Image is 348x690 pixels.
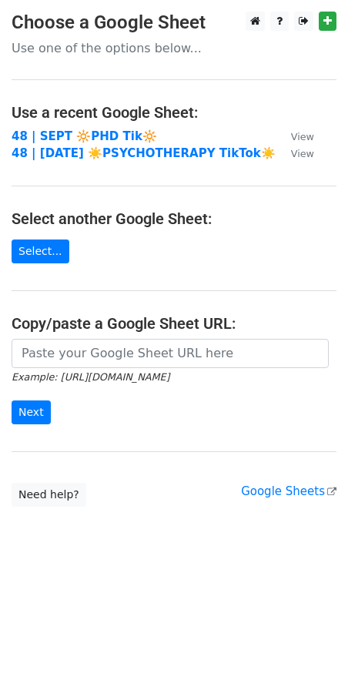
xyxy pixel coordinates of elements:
[12,239,69,263] a: Select...
[12,483,86,507] a: Need help?
[12,209,336,228] h4: Select another Google Sheet:
[291,148,314,159] small: View
[291,131,314,142] small: View
[12,314,336,333] h4: Copy/paste a Google Sheet URL:
[12,400,51,424] input: Next
[12,40,336,56] p: Use one of the options below...
[241,484,336,498] a: Google Sheets
[276,129,314,143] a: View
[12,146,276,160] a: 48 | [DATE] ☀️PSYCHOTHERAPY TikTok☀️
[12,129,157,143] a: 48 | SEPT 🔆PHD Tik🔆
[276,146,314,160] a: View
[12,371,169,383] small: Example: [URL][DOMAIN_NAME]
[12,12,336,34] h3: Choose a Google Sheet
[12,103,336,122] h4: Use a recent Google Sheet:
[12,339,329,368] input: Paste your Google Sheet URL here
